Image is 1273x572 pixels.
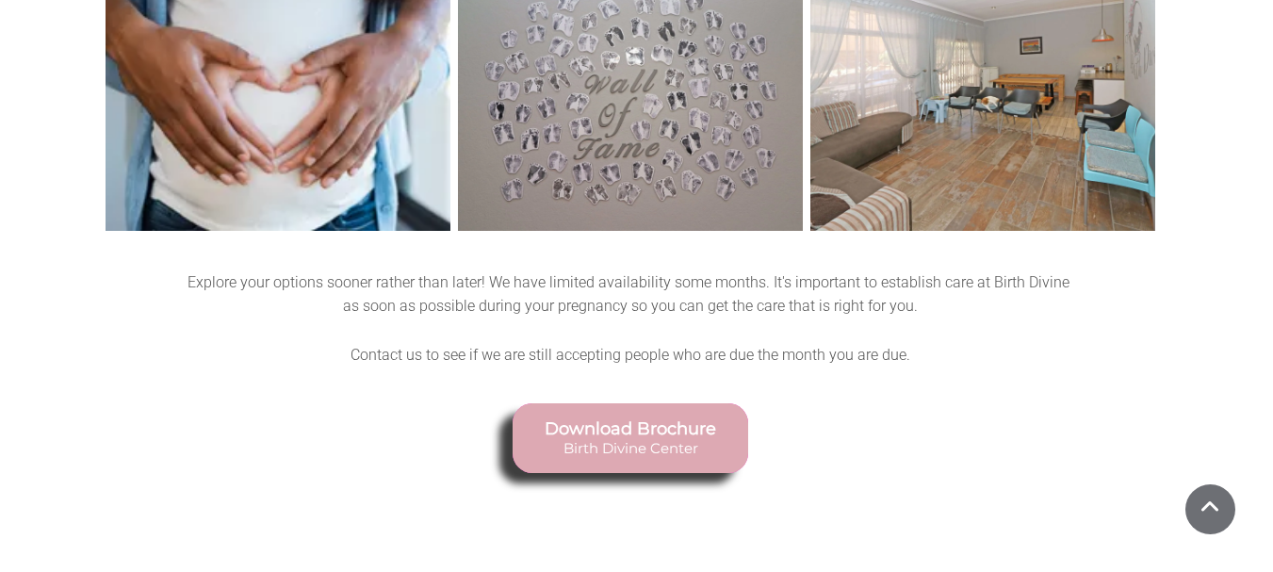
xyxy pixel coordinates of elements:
span: Birth Divine Center [545,440,716,457]
a: Download Brochure Birth Divine Center [513,403,748,473]
span: Download Brochure [545,419,716,440]
p: Explore your options sooner rather than later! We have limited availability some months. It's imp... [181,270,1079,319]
p: Contact us to see if we are still accepting people who are due the month you are due. [181,343,1079,368]
a: Scroll To Top [1185,484,1235,534]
